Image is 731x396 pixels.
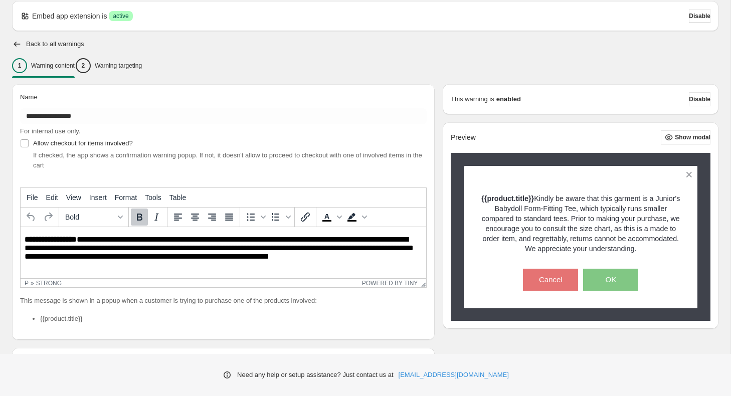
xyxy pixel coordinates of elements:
[451,133,476,142] h2: Preview
[46,193,58,202] span: Edit
[689,92,710,106] button: Disable
[23,209,40,226] button: Undo
[399,370,509,380] a: [EMAIL_ADDRESS][DOMAIN_NAME]
[89,193,107,202] span: Insert
[481,194,534,203] strong: {{product.title}}
[169,193,186,202] span: Table
[31,280,34,287] div: »
[496,94,521,104] strong: enabled
[40,209,57,226] button: Redo
[65,213,114,221] span: Bold
[343,209,369,226] div: Background color
[33,139,133,147] span: Allow checkout for items involved?
[131,209,148,226] button: Bold
[31,62,75,70] p: Warning content
[36,280,62,287] div: strong
[689,12,710,20] span: Disable
[76,55,142,76] button: 2Warning targeting
[20,296,427,306] p: This message is shown in a popup when a customer is trying to purchase one of the products involved:
[27,193,38,202] span: File
[115,193,137,202] span: Format
[169,209,187,226] button: Align left
[66,193,81,202] span: View
[26,40,84,48] h2: Back to all warnings
[451,94,494,104] p: This warning is
[242,209,267,226] div: Bullet list
[20,93,38,101] span: Name
[145,193,161,202] span: Tools
[221,209,238,226] button: Justify
[481,193,680,254] p: Kindly be aware that this garment is a Junior's Babydoll Form-Fitting Tee, which typically runs s...
[33,151,422,169] span: If checked, the app shows a confirmation warning popup. If not, it doesn't allow to proceed to ch...
[418,279,426,287] div: Resize
[40,314,427,324] li: {{product.title}}
[204,209,221,226] button: Align right
[267,209,292,226] div: Numbered list
[20,127,80,135] span: For internal use only.
[362,280,418,287] a: Powered by Tiny
[113,12,128,20] span: active
[583,269,638,291] button: OK
[675,133,710,141] span: Show modal
[523,269,578,291] button: Cancel
[187,209,204,226] button: Align center
[297,209,314,226] button: Insert/edit link
[12,55,75,76] button: 1Warning content
[148,209,165,226] button: Italic
[318,209,343,226] div: Text color
[21,227,426,278] iframe: Rich Text Area
[76,58,91,73] div: 2
[61,209,126,226] button: Formats
[95,62,142,70] p: Warning targeting
[661,130,710,144] button: Show modal
[25,280,29,287] div: p
[689,95,710,103] span: Disable
[12,58,27,73] div: 1
[32,11,107,21] p: Embed app extension is
[689,9,710,23] button: Disable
